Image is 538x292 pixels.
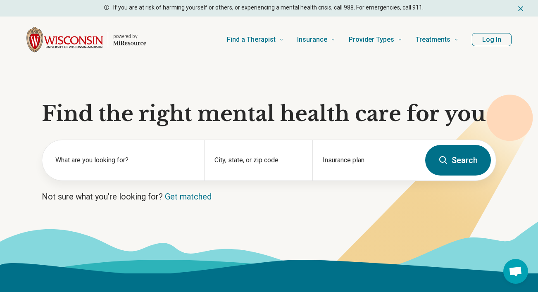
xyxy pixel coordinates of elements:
div: Open chat [503,259,528,284]
a: Insurance [297,23,336,56]
p: If you are at risk of harming yourself or others, or experiencing a mental health crisis, call 98... [113,3,424,12]
span: Treatments [416,34,450,45]
label: What are you looking for? [55,155,194,165]
p: powered by [113,33,146,40]
span: Find a Therapist [227,34,276,45]
a: Get matched [165,192,212,202]
button: Search [425,145,491,176]
a: Home page [26,26,146,53]
button: Dismiss [517,3,525,13]
a: Find a Therapist [227,23,284,56]
span: Provider Types [349,34,394,45]
h1: Find the right mental health care for you [42,102,496,126]
button: Log In [472,33,512,46]
span: Insurance [297,34,327,45]
a: Treatments [416,23,459,56]
a: Provider Types [349,23,402,56]
p: Not sure what you’re looking for? [42,191,496,202]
